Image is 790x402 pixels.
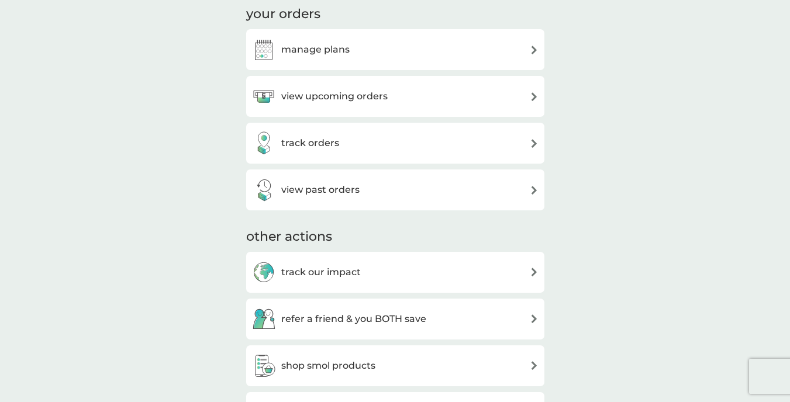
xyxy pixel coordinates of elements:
[530,314,539,323] img: arrow right
[281,42,350,57] h3: manage plans
[281,311,426,327] h3: refer a friend & you BOTH save
[530,361,539,370] img: arrow right
[281,358,375,373] h3: shop smol products
[281,265,361,280] h3: track our impact
[530,186,539,195] img: arrow right
[530,92,539,101] img: arrow right
[246,228,332,246] h3: other actions
[281,136,339,151] h3: track orders
[281,182,360,197] h3: view past orders
[246,5,320,23] h3: your orders
[281,89,388,104] h3: view upcoming orders
[530,46,539,54] img: arrow right
[530,268,539,276] img: arrow right
[530,139,539,148] img: arrow right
